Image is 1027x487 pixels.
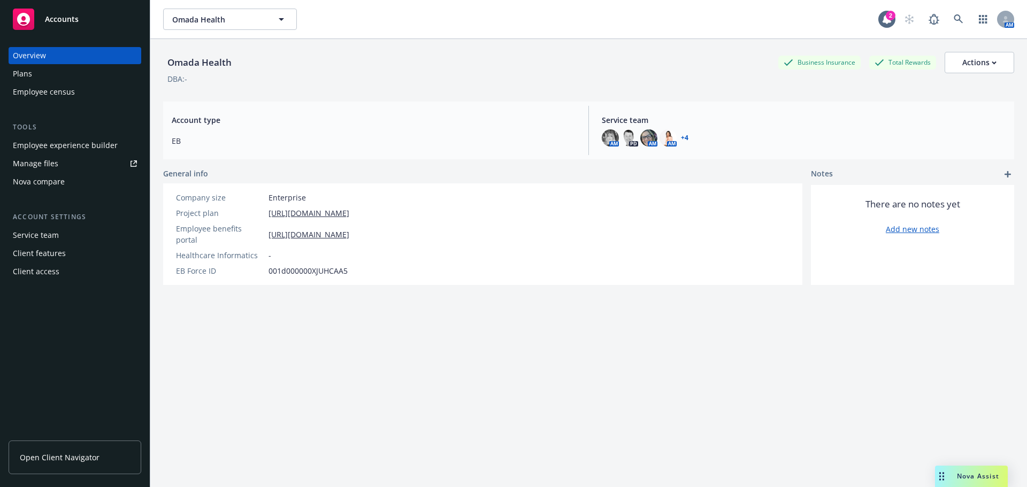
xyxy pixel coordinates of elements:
div: Account settings [9,212,141,222]
button: Actions [945,52,1014,73]
div: Project plan [176,207,264,219]
a: Client access [9,263,141,280]
span: Notes [811,168,833,181]
span: Accounts [45,15,79,24]
img: photo [602,129,619,146]
div: Business Insurance [778,56,861,69]
div: Healthcare Informatics [176,250,264,261]
a: +4 [681,135,688,141]
img: photo [660,129,677,146]
span: Open Client Navigator [20,452,99,463]
a: Start snowing [899,9,920,30]
a: Client features [9,245,141,262]
a: Service team [9,227,141,244]
a: Plans [9,65,141,82]
div: Actions [962,52,997,73]
div: Omada Health [163,56,236,69]
button: Omada Health [163,9,297,30]
a: [URL][DOMAIN_NAME] [269,207,349,219]
a: Accounts [9,4,141,34]
span: EB [172,135,576,146]
div: Manage files [13,155,58,172]
div: Employee census [13,83,75,101]
div: Employee benefits portal [176,223,264,245]
div: Total Rewards [869,56,936,69]
div: DBA: - [167,73,187,84]
div: Service team [13,227,59,244]
img: photo [621,129,638,146]
div: Company size [176,192,264,203]
a: Search [948,9,969,30]
a: [URL][DOMAIN_NAME] [269,229,349,240]
img: photo [640,129,657,146]
div: Nova compare [13,173,65,190]
a: Overview [9,47,141,64]
div: Employee experience builder [13,137,118,154]
a: Add new notes [886,223,939,235]
span: There are no notes yet [865,198,960,211]
div: Plans [13,65,32,82]
div: 2 [886,11,895,20]
span: Enterprise [269,192,306,203]
div: Overview [13,47,46,64]
a: Nova compare [9,173,141,190]
span: General info [163,168,208,179]
span: Service team [602,114,1006,126]
a: Employee census [9,83,141,101]
a: Switch app [972,9,994,30]
span: Account type [172,114,576,126]
a: Manage files [9,155,141,172]
span: Omada Health [172,14,265,25]
div: EB Force ID [176,265,264,276]
button: Nova Assist [935,466,1008,487]
a: Report a Bug [923,9,945,30]
span: - [269,250,271,261]
span: Nova Assist [957,471,999,481]
div: Tools [9,122,141,133]
a: add [1001,168,1014,181]
a: Employee experience builder [9,137,141,154]
div: Client access [13,263,59,280]
div: Drag to move [935,466,948,487]
div: Client features [13,245,66,262]
span: 001d000000XJUHCAA5 [269,265,348,276]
